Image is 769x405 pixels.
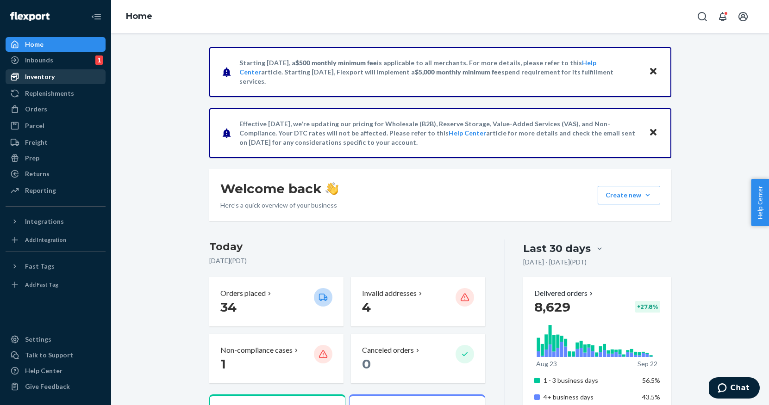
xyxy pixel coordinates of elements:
p: [DATE] ( PDT ) [209,256,486,265]
span: 8,629 [534,299,570,315]
span: 4 [362,299,371,315]
div: Add Fast Tag [25,281,58,288]
button: Non-compliance cases 1 [209,334,344,383]
a: Settings [6,332,106,347]
span: $500 monthly minimum fee [295,59,377,67]
ol: breadcrumbs [119,3,160,30]
a: Prep [6,151,106,166]
p: Invalid addresses [362,288,417,299]
div: Reporting [25,186,56,195]
p: Orders placed [220,288,266,299]
div: Inbounds [25,55,53,65]
a: Home [6,37,106,52]
a: Inbounds1 [6,53,106,67]
div: Add Integration [25,236,66,244]
div: Help Center [25,366,63,375]
p: 1 - 3 business days [544,376,635,385]
img: Flexport logo [10,12,50,21]
div: Replenishments [25,89,74,98]
button: Help Center [751,179,769,226]
span: 0 [362,356,371,372]
div: Freight [25,138,48,147]
button: Invalid addresses 4 [351,277,485,326]
p: Non-compliance cases [220,345,293,356]
div: Orders [25,104,47,114]
p: Aug 23 [536,359,557,368]
div: Returns [25,169,50,178]
div: Fast Tags [25,262,55,271]
span: 56.5% [642,376,660,384]
a: Reporting [6,183,106,198]
p: Canceled orders [362,345,414,356]
a: Freight [6,135,106,150]
p: [DATE] - [DATE] ( PDT ) [523,258,587,267]
button: Close Navigation [87,7,106,26]
p: 4+ business days [544,393,635,402]
button: Integrations [6,214,106,229]
button: Open account menu [734,7,752,26]
button: Close [647,65,659,79]
button: Fast Tags [6,259,106,274]
button: Delivered orders [534,288,595,299]
a: Help Center [449,129,486,137]
a: Returns [6,166,106,181]
div: Last 30 days [523,241,591,256]
h1: Welcome back [220,180,338,197]
span: 34 [220,299,237,315]
div: Give Feedback [25,382,70,391]
span: 43.5% [642,393,660,401]
div: Home [25,40,44,49]
div: Integrations [25,217,64,226]
div: Talk to Support [25,350,73,360]
img: hand-wave emoji [325,182,338,195]
button: Close [647,126,659,140]
div: Parcel [25,121,44,130]
a: Parcel [6,118,106,133]
button: Talk to Support [6,348,106,362]
span: 1 [220,356,226,372]
button: Canceled orders 0 [351,334,485,383]
span: $5,000 monthly minimum fee [415,68,501,76]
button: Orders placed 34 [209,277,344,326]
p: Here’s a quick overview of your business [220,201,338,210]
p: Starting [DATE], a is applicable to all merchants. For more details, please refer to this article... [239,58,640,86]
button: Open notifications [713,7,732,26]
a: Inventory [6,69,106,84]
a: Help Center [6,363,106,378]
p: Effective [DATE], we're updating our pricing for Wholesale (B2B), Reserve Storage, Value-Added Se... [239,119,640,147]
button: Give Feedback [6,379,106,394]
a: Replenishments [6,86,106,101]
div: Inventory [25,72,55,81]
div: Settings [25,335,51,344]
p: Sep 22 [638,359,657,368]
div: + 27.8 % [635,301,660,313]
a: Add Integration [6,233,106,247]
button: Open Search Box [693,7,712,26]
a: Orders [6,102,106,117]
h3: Today [209,239,486,254]
button: Create new [598,186,660,204]
a: Home [126,11,152,21]
a: Add Fast Tag [6,277,106,292]
div: 1 [95,55,103,65]
div: Prep [25,153,39,163]
iframe: Opens a widget where you can chat to one of our agents [709,377,760,400]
